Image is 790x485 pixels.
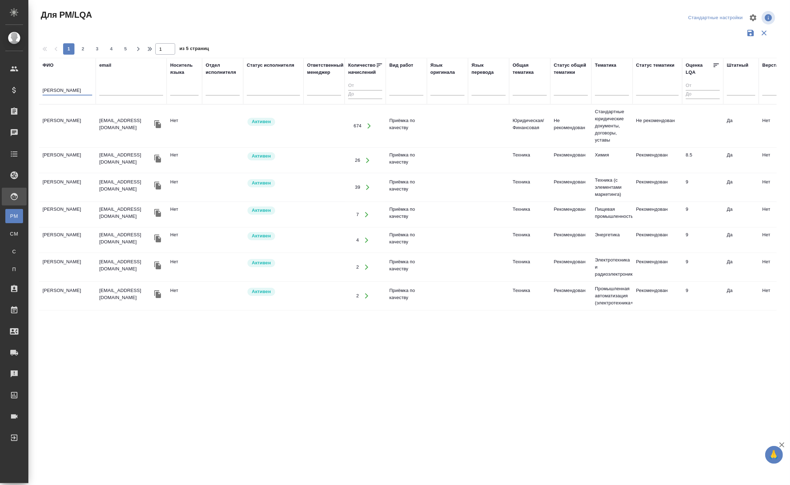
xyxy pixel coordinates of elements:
td: Нет [167,311,202,336]
div: Рядовой исполнитель: назначай с учетом рейтинга [247,231,300,241]
span: из 5 страниц [179,44,209,55]
td: Нет [167,283,202,308]
button: Сохранить фильтры [744,26,757,40]
p: [EMAIL_ADDRESS][DOMAIN_NAME] [99,258,152,272]
a: С [5,244,23,259]
div: Рядовой исполнитель: назначай с учетом рейтинга [247,287,300,297]
button: Открыть работы [359,260,374,275]
td: Приёмка по качеству [386,114,427,138]
td: Не рекомендован [633,114,682,138]
td: [PERSON_NAME] [39,255,96,280]
td: [PERSON_NAME] [39,175,96,200]
span: Посмотреть информацию [762,11,777,24]
p: [EMAIL_ADDRESS][DOMAIN_NAME] [99,206,152,220]
td: Да [723,228,759,253]
td: Нет [167,228,202,253]
div: Рядовой исполнитель: назначай с учетом рейтинга [247,258,300,268]
div: Рядовой исполнитель: назначай с учетом рейтинга [247,117,300,127]
button: 4 [106,43,117,55]
td: Рекомендован [633,202,682,227]
td: Рекомендован [550,228,591,253]
button: Открыть работы [361,180,375,195]
div: перевод отличный. Редактура не нужна, корректор/ приемка по качеству может быть нужна [686,206,720,213]
p: [EMAIL_ADDRESS][DOMAIN_NAME] [99,178,152,193]
td: Химия [591,148,633,173]
div: перевод отличный. Редактура не нужна, корректор/ приемка по качеству может быть нужна [686,287,720,294]
td: Приёмка по качеству [386,311,427,336]
td: Техника [509,175,550,200]
td: Рекомендован [550,311,591,336]
td: Стандартные юридические документы, договоры, уставы [591,105,633,147]
div: 4 [356,237,359,244]
td: Техника (с элементами маркетинга) [591,173,633,202]
button: 2 [77,43,89,55]
button: Скопировать [152,289,163,299]
td: [PERSON_NAME] [39,202,96,227]
button: Скопировать [152,260,163,271]
td: Техника [509,311,550,336]
div: 2 [356,292,359,299]
td: Рекомендован [550,283,591,308]
td: [PERSON_NAME] [39,114,96,138]
div: Количество начислений [348,62,376,76]
p: [EMAIL_ADDRESS][DOMAIN_NAME] [99,117,152,131]
input: От [348,82,382,90]
td: Рекомендован [550,175,591,200]
div: Общая тематика [513,62,547,76]
div: email [99,62,111,69]
div: Статус тематики [636,62,674,69]
td: Энергетика [591,228,633,253]
div: перевод отличный. Редактура не нужна, корректор/ приемка по качеству может быть нужна [686,178,720,186]
p: Активен [252,288,271,295]
input: До [686,90,720,99]
div: Носитель языка [170,62,199,76]
span: 3 [91,45,103,53]
p: [EMAIL_ADDRESS][DOMAIN_NAME] [99,231,152,246]
div: перевод отличный. Редактура не нужна, корректор/ приемка по качеству может быть нужна [686,258,720,265]
span: Настроить таблицу [745,9,762,26]
td: Техника [509,283,550,308]
td: [PERSON_NAME] [39,283,96,308]
td: Да [723,255,759,280]
button: 5 [120,43,131,55]
p: Активен [252,259,271,266]
span: 2 [77,45,89,53]
div: Рядовой исполнитель: назначай с учетом рейтинга [247,151,300,161]
div: 7 [356,211,359,218]
input: От [686,82,720,90]
div: Язык оригинала [430,62,464,76]
input: До [348,90,382,99]
span: 5 [120,45,131,53]
div: ФИО [43,62,54,69]
td: [PERSON_NAME] [39,148,96,173]
button: Скопировать [152,119,163,129]
td: Приёмка по качеству [386,175,427,200]
button: Скопировать [152,233,163,244]
td: Не рекомендован [550,114,591,138]
td: Промышленная автоматизация (электротехника+ИТ) [591,282,633,310]
span: Для PM/LQA [39,9,92,21]
td: Рекомендован [633,311,682,336]
button: Сбросить фильтры [757,26,771,40]
p: [EMAIL_ADDRESS][DOMAIN_NAME] [99,287,152,301]
div: Рядовой исполнитель: назначай с учетом рейтинга [247,178,300,188]
p: Активен [252,153,271,160]
td: Рекомендован [550,255,591,280]
div: Тематика [595,62,616,69]
button: Открыть работы [359,289,374,303]
button: Открыть работы [359,207,374,222]
span: 🙏 [768,447,780,462]
button: Скопировать [152,180,163,191]
td: Приёмка по качеству [386,255,427,280]
div: Вид работ [389,62,413,69]
p: Активен [252,180,271,187]
div: Рядовой исполнитель: назначай с учетом рейтинга [247,206,300,215]
td: Техника [509,202,550,227]
div: Штатный [727,62,749,69]
span: 4 [106,45,117,53]
td: Нет [167,255,202,280]
button: Открыть работы [359,233,374,247]
button: Скопировать [152,153,163,164]
td: Рекомендован [633,283,682,308]
div: перевод отличный. Редактура не нужна, корректор/ приемка по качеству может быть нужна [686,151,720,159]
